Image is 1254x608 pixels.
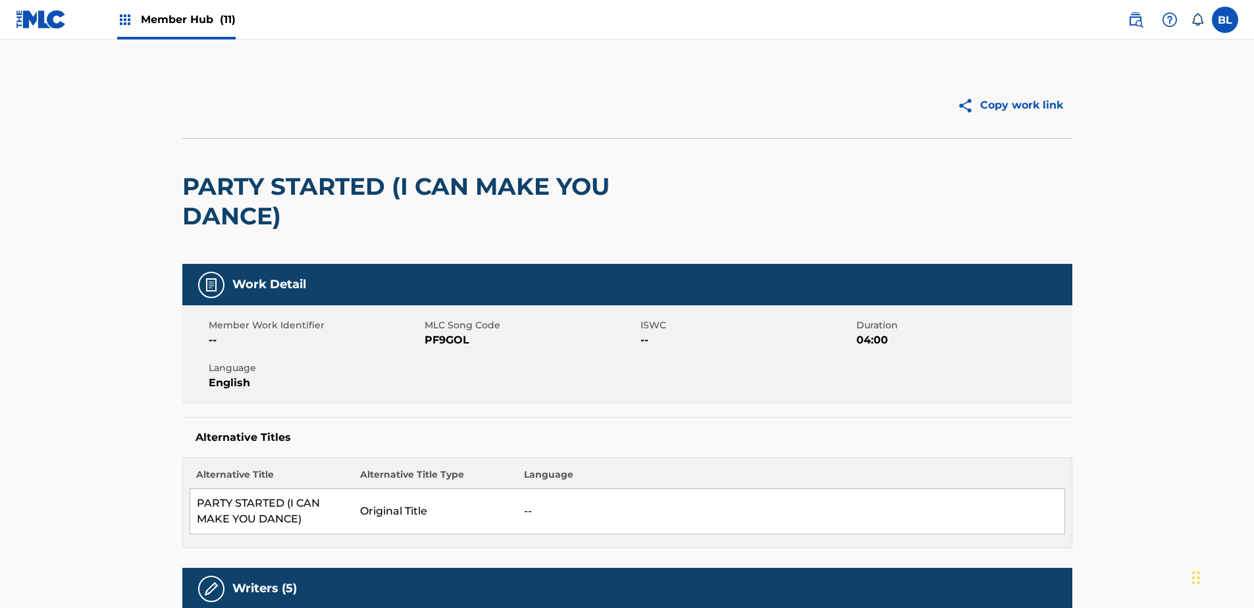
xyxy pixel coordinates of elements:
[1122,7,1149,33] a: Public Search
[1212,7,1238,33] div: User Menu
[203,277,219,293] img: Work Detail
[232,581,297,596] h5: Writers (5)
[1192,558,1200,597] div: Drag
[190,468,353,489] th: Alternative Title
[209,332,421,348] span: --
[190,489,353,534] td: PARTY STARTED (I CAN MAKE YOU DANCE)
[425,318,637,332] span: MLC Song Code
[141,12,236,27] span: Member Hub
[1128,12,1143,28] img: search
[209,361,421,375] span: Language
[1162,12,1178,28] img: help
[517,468,1064,489] th: Language
[209,375,421,391] span: English
[1191,13,1204,26] div: Notifications
[353,468,517,489] th: Alternative Title Type
[856,318,1069,332] span: Duration
[1157,7,1183,33] div: Help
[220,13,236,26] span: (11)
[640,318,853,332] span: ISWC
[640,332,853,348] span: --
[16,10,66,29] img: MLC Logo
[209,318,421,332] span: Member Work Identifier
[957,97,980,114] img: Copy work link
[117,12,133,28] img: Top Rightsholders
[517,489,1064,534] td: --
[196,431,1059,444] h5: Alternative Titles
[353,489,517,534] td: Original Title
[856,332,1069,348] span: 04:00
[232,277,306,292] h5: Work Detail
[182,172,716,231] h2: PARTY STARTED (I CAN MAKE YOU DANCE)
[425,332,637,348] span: PF9GOL
[948,89,1072,122] button: Copy work link
[203,581,219,597] img: Writers
[1188,545,1254,608] iframe: Chat Widget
